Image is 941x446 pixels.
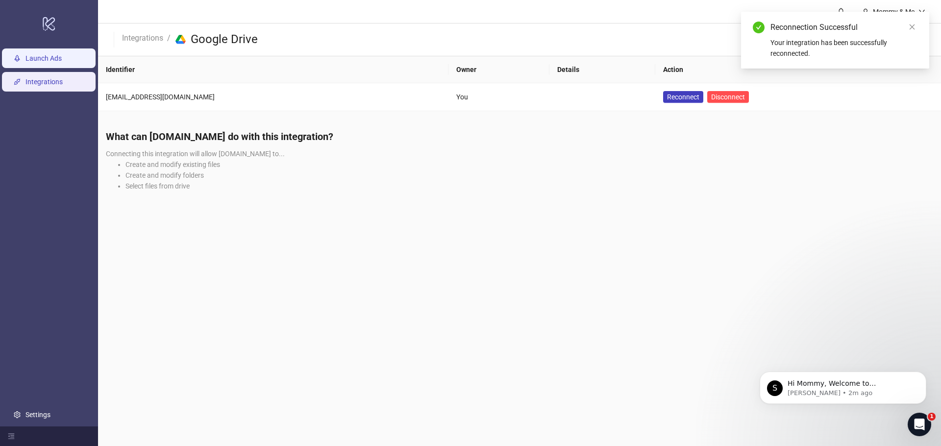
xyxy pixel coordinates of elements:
th: Identifier [98,56,448,83]
li: Select files from drive [125,181,933,191]
a: Settings [25,411,50,419]
h4: What can [DOMAIN_NAME] do with this integration? [106,130,933,143]
a: Integrations [120,32,165,43]
span: user [862,8,869,15]
th: Owner [448,56,549,83]
span: bell [838,8,844,15]
iframe: Intercom notifications message [745,351,941,420]
a: Close [907,22,917,32]
div: [EMAIL_ADDRESS][DOMAIN_NAME] [106,92,441,102]
span: 1 [928,413,936,421]
button: Reconnect [663,91,703,103]
div: Reconnection Successful [770,22,917,33]
div: Your integration has been successfully reconnected. [770,37,917,59]
span: Connecting this integration will allow [DOMAIN_NAME] to... [106,150,285,158]
th: Details [549,56,656,83]
span: Disconnect [711,93,745,101]
span: check-circle [753,22,765,33]
a: Launch Ads [25,54,62,62]
li: Create and modify existing files [125,159,933,170]
span: down [918,8,925,15]
span: menu-fold [8,433,15,440]
span: close [909,23,916,30]
button: Disconnect [707,91,749,103]
span: Reconnect [667,93,699,101]
a: Integrations [25,78,63,86]
div: Mommy & Me [869,6,918,17]
iframe: Intercom live chat [908,413,931,436]
div: You [456,92,541,102]
li: Create and modify folders [125,170,933,181]
h3: Google Drive [191,32,258,47]
th: Action [655,56,941,83]
li: / [167,32,171,47]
